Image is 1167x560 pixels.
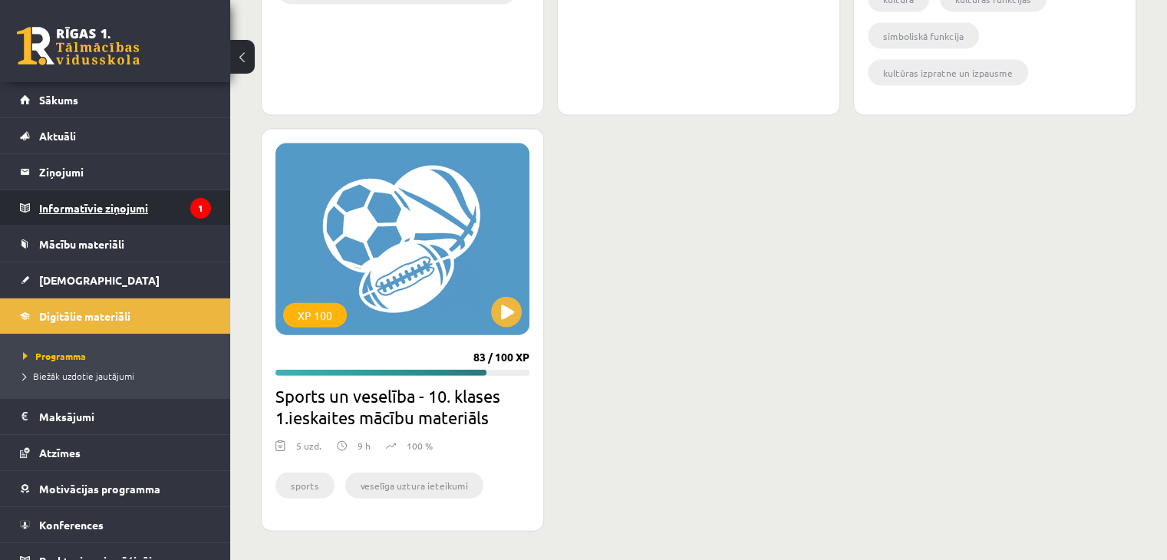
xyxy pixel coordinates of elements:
i: 1 [190,198,211,219]
span: [DEMOGRAPHIC_DATA] [39,273,160,287]
a: Maksājumi [20,399,211,434]
div: XP 100 [283,303,347,328]
span: Konferences [39,518,104,532]
span: Mācību materiāli [39,237,124,251]
legend: Ziņojumi [39,154,211,189]
span: Programma [23,350,86,362]
li: simboliskā funkcija [868,23,979,49]
a: Motivācijas programma [20,471,211,506]
span: Digitālie materiāli [39,309,130,323]
span: Sākums [39,93,78,107]
a: Atzīmes [20,435,211,470]
span: Motivācijas programma [39,482,160,496]
p: 100 % [407,439,433,453]
li: veselīga uztura ieteikumi [345,473,483,499]
a: Informatīvie ziņojumi1 [20,190,211,226]
a: Aktuāli [20,118,211,153]
a: Ziņojumi [20,154,211,189]
span: Atzīmes [39,446,81,460]
legend: Informatīvie ziņojumi [39,190,211,226]
a: Konferences [20,507,211,542]
a: Digitālie materiāli [20,298,211,334]
span: Aktuāli [39,129,76,143]
div: 5 uzd. [296,439,321,462]
a: Sākums [20,82,211,117]
a: Biežāk uzdotie jautājumi [23,369,215,383]
a: [DEMOGRAPHIC_DATA] [20,262,211,298]
h2: Sports un veselība - 10. klases 1.ieskaites mācību materiāls [275,385,529,428]
p: 9 h [358,439,371,453]
legend: Maksājumi [39,399,211,434]
a: Programma [23,349,215,363]
span: Biežāk uzdotie jautājumi [23,370,134,382]
a: Rīgas 1. Tālmācības vidusskola [17,27,140,65]
a: Mācību materiāli [20,226,211,262]
li: kultūras izpratne un izpausme [868,60,1028,86]
li: sports [275,473,335,499]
